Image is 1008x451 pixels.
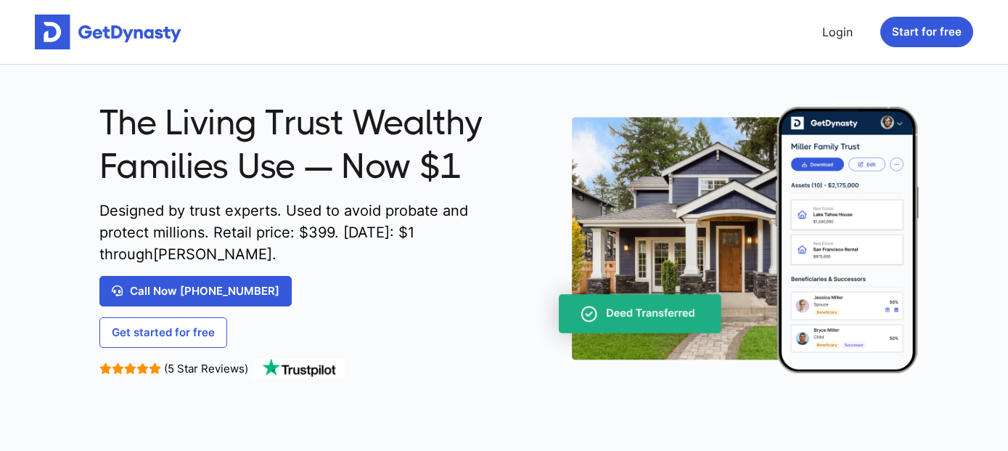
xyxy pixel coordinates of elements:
[99,101,520,189] span: The Living Trust Wealthy Families Use — Now $1
[35,15,181,49] img: Get started for free with Dynasty Trust Company
[99,276,292,306] a: Call Now [PHONE_NUMBER]
[531,107,920,373] img: trust-on-cellphone
[99,200,520,265] span: Designed by trust experts. Used to avoid probate and protect millions. Retail price: $ 399 . [DAT...
[880,17,973,47] button: Start for free
[99,317,227,348] a: Get started for free
[252,359,346,379] img: TrustPilot Logo
[816,17,859,46] a: Login
[164,362,248,375] span: (5 Star Reviews)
